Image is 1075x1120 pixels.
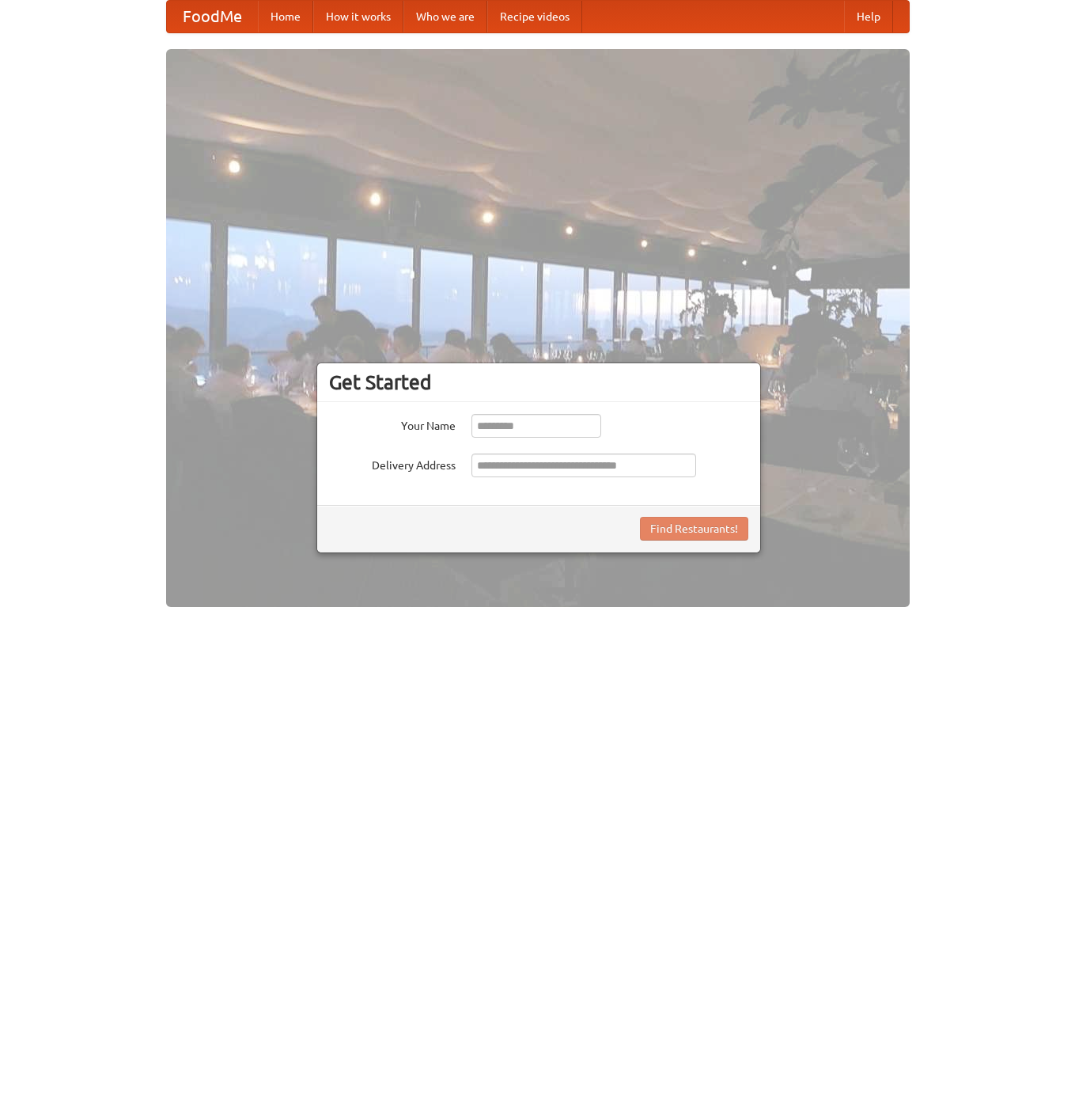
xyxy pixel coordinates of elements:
[403,1,487,32] a: Who we are
[487,1,582,32] a: Recipe videos
[329,454,456,473] label: Delivery Address
[844,1,893,32] a: Help
[329,414,456,434] label: Your Name
[167,1,258,32] a: FoodMe
[329,370,748,394] h3: Get Started
[640,517,748,541] button: Find Restaurants!
[258,1,313,32] a: Home
[313,1,403,32] a: How it works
